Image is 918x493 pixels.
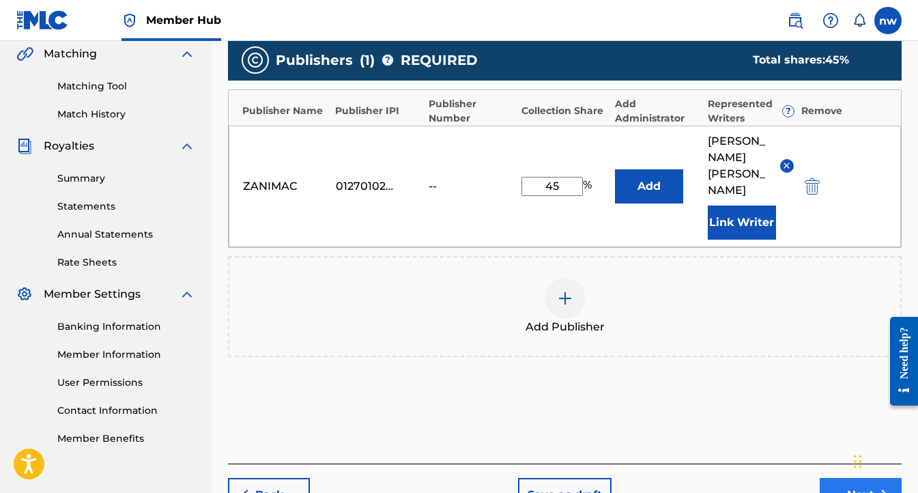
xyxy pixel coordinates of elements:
[16,46,33,62] img: Matching
[801,104,887,118] div: Remove
[57,432,195,446] a: Member Benefits
[57,171,195,186] a: Summary
[850,427,918,493] iframe: Chat Widget
[781,160,792,171] img: remove-from-list-button
[615,97,701,126] div: Add Administrator
[44,286,141,302] span: Member Settings
[753,52,874,68] div: Total shares:
[335,104,421,118] div: Publisher IPI
[526,319,605,335] span: Add Publisher
[57,404,195,418] a: Contact Information
[708,97,794,126] div: Represented Writers
[781,7,809,34] a: Public Search
[146,12,221,28] span: Member Hub
[557,290,573,307] img: add
[615,169,683,203] button: Add
[787,12,803,29] img: search
[852,14,866,27] div: Notifications
[179,138,195,154] img: expand
[57,255,195,270] a: Rate Sheets
[817,7,844,34] div: Help
[360,50,375,70] span: ( 1 )
[825,53,849,66] span: 45 %
[242,104,328,118] div: Publisher Name
[121,12,138,29] img: Top Rightsholder
[57,79,195,94] a: Matching Tool
[57,107,195,122] a: Match History
[521,104,607,118] div: Collection Share
[179,286,195,302] img: expand
[57,348,195,362] a: Member Information
[57,199,195,214] a: Statements
[179,46,195,62] img: expand
[57,320,195,334] a: Banking Information
[429,97,515,126] div: Publisher Number
[708,206,776,240] button: Link Writer
[247,52,263,68] img: publishers
[44,46,97,62] span: Matching
[583,177,595,196] span: %
[822,12,839,29] img: help
[382,55,393,66] span: ?
[57,376,195,390] a: User Permissions
[57,227,195,242] a: Annual Statements
[401,50,478,70] span: REQUIRED
[805,178,820,195] img: 12a2ab48e56ec057fbd8.svg
[708,133,770,199] span: [PERSON_NAME] [PERSON_NAME]
[16,286,33,302] img: Member Settings
[880,306,918,416] iframe: Resource Center
[276,50,353,70] span: Publishers
[44,138,94,154] span: Royalties
[854,441,862,482] div: Drag
[16,138,33,154] img: Royalties
[874,7,902,34] div: User Menu
[16,10,69,30] img: MLC Logo
[783,106,794,117] span: ?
